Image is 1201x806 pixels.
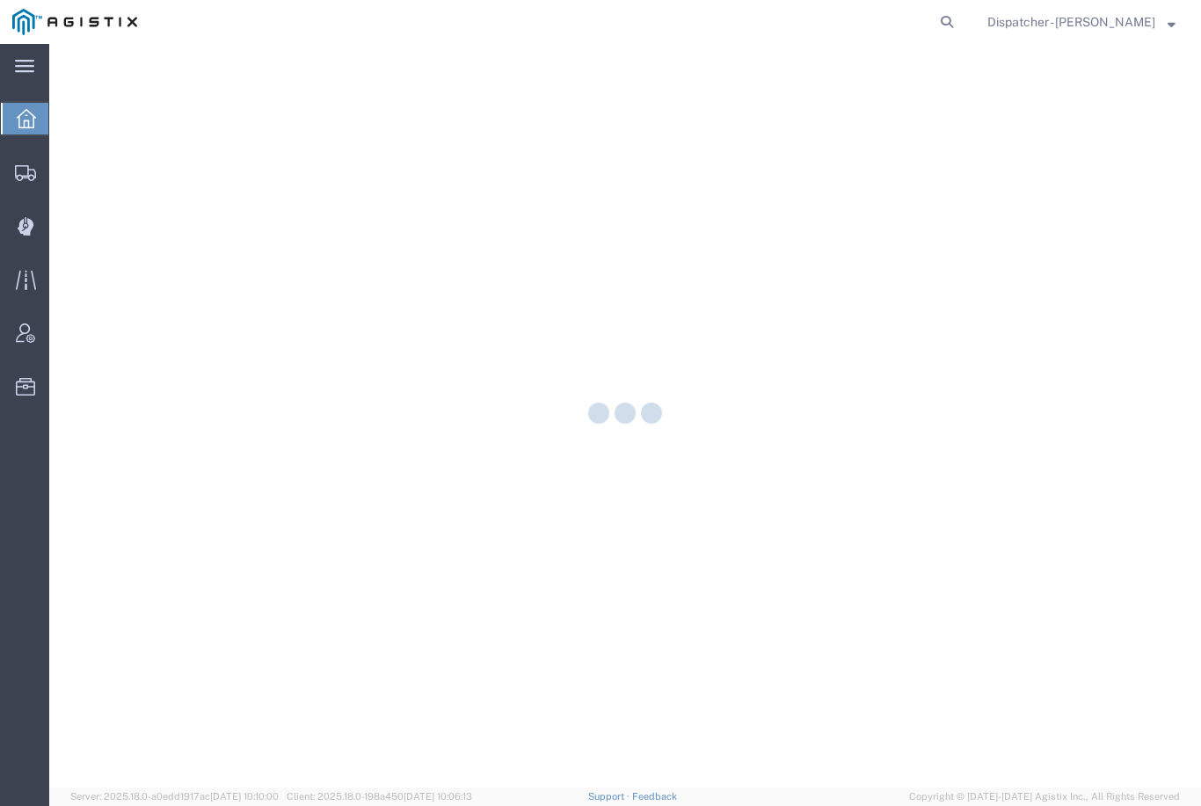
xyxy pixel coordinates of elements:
[210,791,279,802] span: [DATE] 10:10:00
[588,791,632,802] a: Support
[12,9,137,35] img: logo
[909,789,1180,804] span: Copyright © [DATE]-[DATE] Agistix Inc., All Rights Reserved
[287,791,472,802] span: Client: 2025.18.0-198a450
[70,791,279,802] span: Server: 2025.18.0-a0edd1917ac
[632,791,677,802] a: Feedback
[986,11,1176,33] button: Dispatcher - [PERSON_NAME]
[987,12,1155,32] span: Dispatcher - Cameron Bowman
[404,791,472,802] span: [DATE] 10:06:13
